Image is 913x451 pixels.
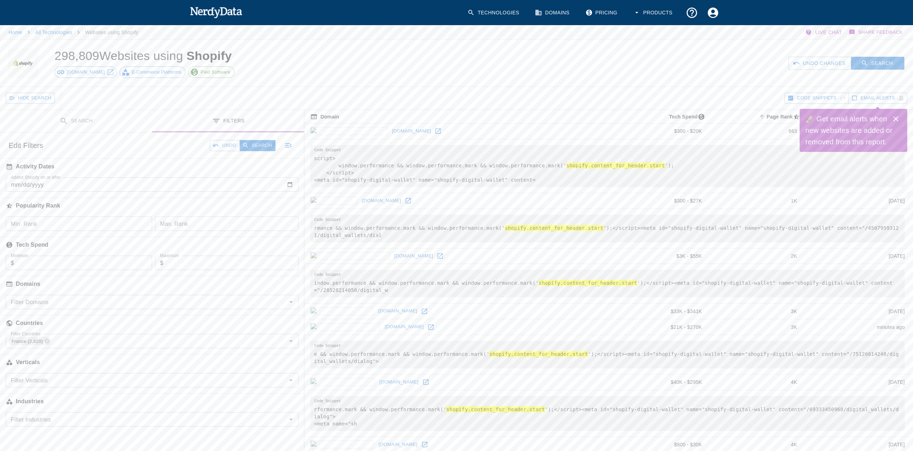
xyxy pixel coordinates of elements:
[119,66,185,78] a: E-Commerce Platforms
[420,377,431,387] a: Open society6.com in new window
[12,49,34,78] img: Shopify logo
[877,400,904,427] iframe: Drift Widget Chat Controller
[9,25,138,39] nav: breadcrumb
[310,270,905,297] pre: indow.performance && window.performance.mark && window.performance.mark(' ');</script><meta id="s...
[803,319,910,335] td: minutes ago
[708,374,803,390] td: 4K
[63,69,109,76] span: [DOMAIN_NAME]
[797,94,836,102] span: Hide Code Snippets
[377,439,419,450] a: [DOMAIN_NAME]
[889,112,903,126] button: Close
[378,377,420,388] a: [DOMAIN_NAME]
[848,25,904,39] button: Share Feedback
[607,124,708,139] td: $300 - $20K
[286,375,296,385] button: Open
[376,306,419,317] a: [DOMAIN_NAME]
[210,140,240,151] button: Undo
[446,406,545,412] hl: shopify.content_for_header.start
[310,396,905,431] pre: rformance.mark && window.performance.mark(' ');</script><meta id="shopify-digital-wallet" name="s...
[187,49,232,62] span: Shopify
[702,2,724,23] button: Account Settings
[286,336,296,346] button: Open
[629,2,678,23] button: Products
[310,307,373,315] img: myfonts.com icon
[190,5,243,19] img: NerdyData.com
[155,256,298,270] div: $
[9,140,43,151] h6: Edit Filters
[708,319,803,335] td: 3K
[433,126,443,136] a: Open atwebpages.com in new window
[785,93,848,104] button: Hide Code Snippets
[607,319,708,335] td: $21K - $270K
[803,248,910,264] td: [DATE]
[310,197,357,205] img: jkp.com icon
[85,29,138,36] p: Websites using Shopify
[607,374,708,390] td: $40K - $295K
[310,252,389,260] img: harpercollins.com icon
[55,66,117,78] a: [DOMAIN_NAME]
[660,112,708,121] span: The estimated minimum and maximum annual tech spend each webpage has, based on the free, freemium...
[607,303,708,319] td: $33K - $341K
[425,322,436,333] a: Open patagonia.com in new window
[708,124,803,139] td: 663
[310,323,380,331] img: patagonia.com icon
[160,252,179,259] label: Maximum
[240,140,276,151] button: Search
[708,193,803,209] td: 1K
[803,303,910,319] td: [DATE]
[197,69,234,76] span: Paid Software
[803,193,910,209] td: [DATE]
[310,378,375,386] img: society6.com icon
[35,29,72,35] a: All Technologies
[9,29,22,35] a: Home
[310,341,905,368] pre: e && window.performance.mark && window.performance.mark(' ');</script><meta id="shopify-digital-w...
[708,248,803,264] td: 2K
[392,251,435,262] a: [DOMAIN_NAME]
[789,57,851,70] button: Undo Changes
[6,93,55,104] button: Hide Search
[805,113,893,148] h6: 🚀 Get email alerts when new websites are added or removed from this report.
[581,2,623,23] a: Pricing
[310,112,339,121] span: The registered domain name (i.e. "nerdydata.com").
[310,127,387,135] img: atwebpages.com icon
[803,374,910,390] td: [DATE]
[152,110,304,132] button: Filters
[861,94,895,102] span: Get email alerts with newly found website results. Click to enable.
[286,297,296,307] button: Open
[848,93,907,104] button: Get email alerts with newly found website results. Click to enable.
[128,69,185,76] span: E-Commerce Platforms
[419,306,430,317] a: Open myfonts.com in new window
[435,251,446,261] a: Open harpercollins.com in new window
[310,145,905,187] pre: script> window.performance && window.performance.mark && window.performance.mark(' '); </script> ...
[6,256,152,270] div: $
[489,351,588,357] hl: shopify.content_for_header.start
[505,225,603,231] hl: shopify.content_for_header.start
[310,215,905,242] pre: rmance && window.performance.mark && window.performance.mark(' ');</script><meta id="shopify-digi...
[383,321,425,333] a: [DOMAIN_NAME]
[286,414,296,424] button: Open
[419,439,430,450] a: Open benjerry.com in new window
[463,2,525,23] a: Technologies
[531,2,575,23] a: Domains
[55,49,187,62] h4: 298,809 Websites using
[11,331,41,337] label: Filter Countries
[360,195,403,206] a: [DOMAIN_NAME]
[9,337,51,345] div: France (2,820)
[310,441,374,448] img: benjerry.com icon
[403,195,414,206] a: Open jkp.com in new window
[390,126,433,137] a: [DOMAIN_NAME]
[11,174,61,180] label: Added Shopify on or after
[607,248,708,264] td: $3K - $55K
[11,252,28,259] label: Minimum
[539,280,637,286] hl: shopify.content_for_header.start
[757,112,803,121] span: A page popularity ranking based on a domain's backlinks. Smaller numbers signal more popular doma...
[804,25,845,39] button: Live Chat
[9,337,46,345] span: France (2,820)
[681,2,702,23] button: Support and Documentation
[851,57,904,70] button: Search
[566,163,665,168] hl: shopify.content_for_header.start
[708,303,803,319] td: 3K
[607,193,708,209] td: $300 - $27K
